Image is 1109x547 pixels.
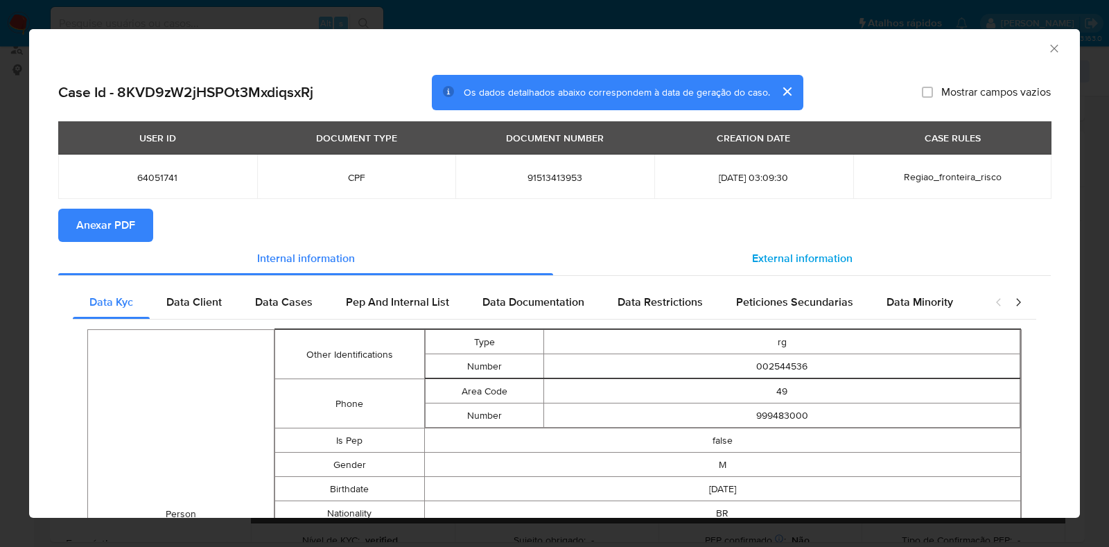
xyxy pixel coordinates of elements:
span: CPF [274,171,439,184]
span: Data Kyc [89,294,133,310]
td: [DATE] [424,477,1021,501]
span: Mostrar campos vazios [941,85,1051,99]
span: Data Minority [887,294,953,310]
span: Regiao_fronteira_risco [904,170,1002,184]
td: 002544536 [544,354,1020,379]
button: Fechar a janela [1047,42,1060,54]
span: Os dados detalhados abaixo correspondem à data de geração do caso. [464,85,770,99]
input: Mostrar campos vazios [922,87,933,98]
div: DOCUMENT NUMBER [498,126,612,150]
button: cerrar [770,75,803,108]
span: Data Client [166,294,222,310]
span: Data Documentation [482,294,584,310]
td: Phone [275,379,424,428]
button: Anexar PDF [58,209,153,242]
td: 999483000 [544,403,1020,428]
span: External information [752,250,853,266]
span: Peticiones Secundarias [736,294,853,310]
td: Number [425,354,544,379]
div: CASE RULES [916,126,989,150]
td: Type [425,330,544,354]
td: Area Code [425,379,544,403]
td: Is Pep [275,428,424,453]
span: Data Restrictions [618,294,703,310]
span: 91513413953 [472,171,638,184]
div: Detailed internal info [73,286,981,319]
div: closure-recommendation-modal [29,29,1080,518]
span: [DATE] 03:09:30 [671,171,837,184]
div: USER ID [131,126,184,150]
td: Birthdate [275,477,424,501]
span: Pep And Internal List [346,294,449,310]
td: Other Identifications [275,330,424,379]
div: Detailed info [58,242,1051,275]
span: Anexar PDF [76,210,135,241]
td: BR [424,501,1021,526]
td: Number [425,403,544,428]
td: Nationality [275,501,424,526]
h2: Case Id - 8KVD9zW2jHSPOt3MxdiqsxRj [58,83,313,101]
div: DOCUMENT TYPE [308,126,405,150]
td: 49 [544,379,1020,403]
td: rg [544,330,1020,354]
span: Data Cases [255,294,313,310]
span: Internal information [257,250,355,266]
td: Gender [275,453,424,477]
div: CREATION DATE [708,126,798,150]
td: M [424,453,1021,477]
span: 64051741 [75,171,241,184]
td: false [424,428,1021,453]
